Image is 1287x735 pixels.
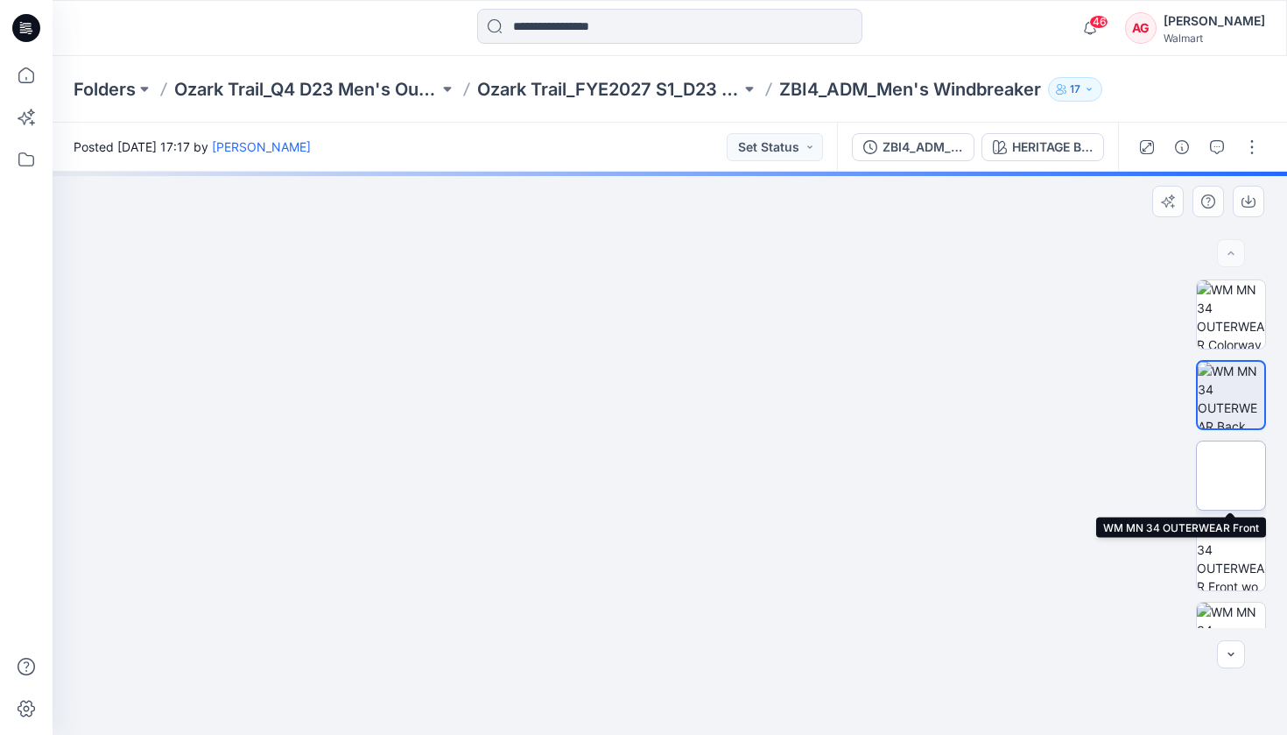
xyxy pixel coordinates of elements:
[1198,362,1264,428] img: WM MN 34 OUTERWEAR Back
[779,77,1041,102] p: ZBI4_ADM_Men's Windbreaker
[1048,77,1102,102] button: 17
[981,133,1104,161] button: HERITAGE BLUE
[1168,133,1196,161] button: Details
[883,138,963,157] div: ZBI4_ADM_Men's Windbreaker
[1197,522,1265,590] img: WM MN 34 OUTERWEAR Front wo Avatar
[477,77,742,102] a: Ozark Trail_FYE2027 S1_D23 Men's Outdoor - Q4
[74,138,311,156] span: Posted [DATE] 17:17 by
[1125,12,1157,44] div: AG
[1197,280,1265,349] img: WM MN 34 OUTERWEAR Colorway wo Avatar
[1070,80,1080,99] p: 17
[1164,11,1265,32] div: [PERSON_NAME]
[74,77,136,102] a: Folders
[212,139,311,154] a: [PERSON_NAME]
[1197,603,1265,671] img: WM MN 34 OUTERWEAR Back wo Avatar
[1089,15,1108,29] span: 46
[1164,32,1265,45] div: Walmart
[852,133,974,161] button: ZBI4_ADM_Men's Windbreaker
[1012,138,1093,157] div: HERITAGE BLUE
[174,77,439,102] a: Ozark Trail_Q4 D23 Men's Outdoor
